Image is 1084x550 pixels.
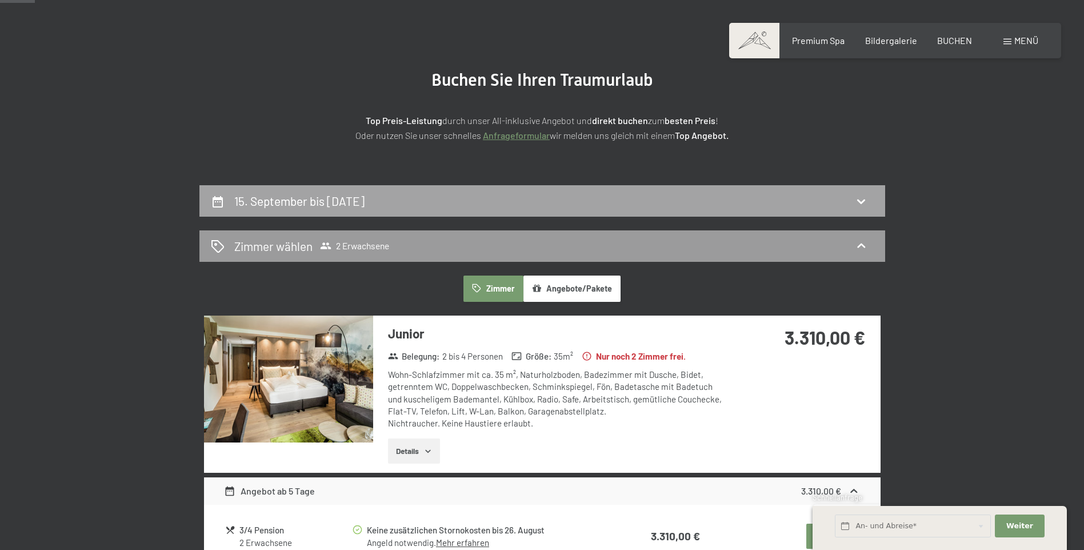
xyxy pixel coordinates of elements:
strong: Belegung : [388,350,440,362]
div: Angebot ab 5 Tage3.310,00 € [204,477,881,505]
h3: Junior [388,325,728,342]
strong: Größe : [511,350,551,362]
div: Keine zusätzlichen Stornokosten bis 26. August [367,524,605,537]
button: Auswählen [806,524,859,549]
img: mss_renderimg.php [204,316,373,443]
a: BUCHEN [937,35,972,46]
strong: 3.310,00 € [801,485,841,496]
button: Angebote/Pakete [523,276,621,302]
span: Menü [1014,35,1038,46]
strong: Nur noch 2 Zimmer frei. [582,350,686,362]
button: Weiter [995,515,1044,538]
span: Weiter [1006,521,1033,531]
div: Angeld notwendig. [367,537,605,549]
div: Wohn-Schlafzimmer mit ca. 35 m², Naturholzboden, Badezimmer mit Dusche, Bidet, getrenntem WC, Dop... [388,369,728,429]
div: Angebot ab 5 Tage [224,484,315,498]
strong: Top Preis-Leistung [366,115,442,126]
div: 3/4 Pension [239,524,351,537]
span: 2 bis 4 Personen [442,350,503,362]
div: 2 Erwachsene [239,537,351,549]
strong: direkt buchen [592,115,648,126]
strong: 3.310,00 € [785,326,865,348]
span: 2 Erwachsene [320,240,389,252]
span: Buchen Sie Ihren Traumurlaub [431,70,653,90]
strong: Top Angebot. [675,130,729,141]
button: Zimmer [463,276,523,302]
h2: 15. September bis [DATE] [234,194,365,208]
span: 35 m² [554,350,573,362]
span: Schnellanfrage [813,493,862,502]
button: Details [388,439,440,464]
strong: 3.310,00 € [651,529,700,543]
strong: besten Preis [665,115,715,126]
h2: Zimmer wählen [234,238,313,254]
a: Anfrageformular [483,130,550,141]
a: Premium Spa [792,35,845,46]
a: Bildergalerie [865,35,917,46]
a: Mehr erfahren [436,537,489,548]
p: durch unser All-inklusive Angebot und zum ! Oder nutzen Sie unser schnelles wir melden uns gleich... [257,113,828,142]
